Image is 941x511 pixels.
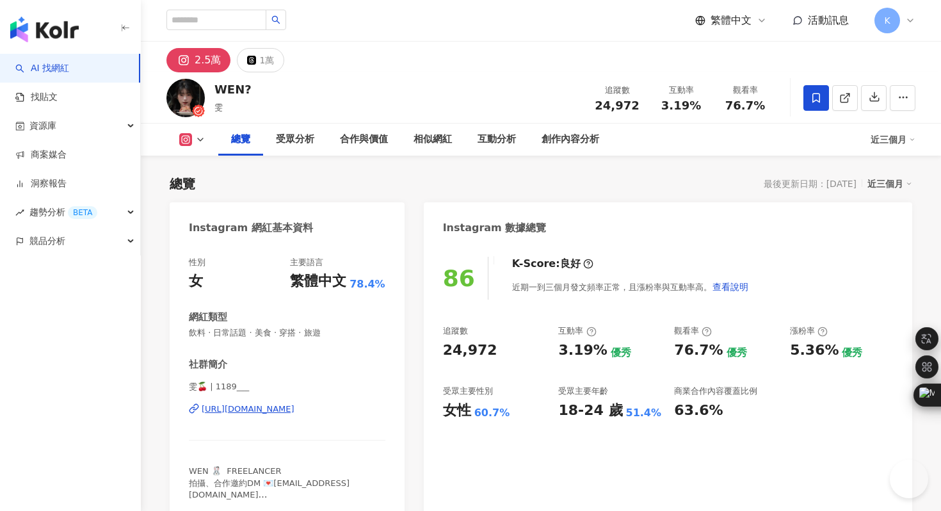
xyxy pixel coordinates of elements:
[350,277,385,291] span: 78.4%
[443,341,497,361] div: 24,972
[202,403,294,415] div: [URL][DOMAIN_NAME]
[711,13,752,28] span: 繁體中文
[593,84,641,97] div: 追蹤數
[512,274,749,300] div: 近期一到三個月發文頻率正常，且漲粉率與互動率高。
[558,325,596,337] div: 互動率
[15,177,67,190] a: 洞察報告
[764,179,857,189] div: 最後更新日期：[DATE]
[661,99,701,112] span: 3.19%
[29,111,56,140] span: 資源庫
[890,460,928,498] iframe: Help Scout Beacon - Open
[10,17,79,42] img: logo
[657,84,705,97] div: 互動率
[474,406,510,420] div: 60.7%
[214,81,252,97] div: WEN?
[674,401,723,421] div: 63.6%
[214,102,223,112] span: 雯
[189,358,227,371] div: 社群簡介
[15,62,69,75] a: searchAI 找網紅
[290,257,323,268] div: 主要語言
[15,91,58,104] a: 找貼文
[170,175,195,193] div: 總覽
[189,311,227,324] div: 網紅類型
[231,132,250,147] div: 總覽
[29,227,65,255] span: 競品分析
[712,282,748,292] span: 查看說明
[611,346,631,360] div: 優秀
[189,381,385,393] span: 雯🍒 | 1189___
[189,257,205,268] div: 性別
[721,84,769,97] div: 觀看率
[15,149,67,161] a: 商案媒合
[166,48,230,72] button: 2.5萬
[558,341,607,361] div: 3.19%
[68,206,97,219] div: BETA
[29,198,97,227] span: 趨勢分析
[790,325,828,337] div: 漲粉率
[542,132,599,147] div: 創作內容分析
[725,99,765,112] span: 76.7%
[884,13,890,28] span: K
[712,274,749,300] button: 查看說明
[443,385,493,397] div: 受眾主要性別
[790,341,839,361] div: 5.36%
[443,401,471,421] div: 女性
[595,99,639,112] span: 24,972
[842,346,862,360] div: 優秀
[15,208,24,217] span: rise
[727,346,747,360] div: 優秀
[271,15,280,24] span: search
[674,325,712,337] div: 觀看率
[674,385,757,397] div: 商業合作內容覆蓋比例
[166,79,205,117] img: KOL Avatar
[478,132,516,147] div: 互動分析
[674,341,723,361] div: 76.7%
[626,406,662,420] div: 51.4%
[443,221,547,235] div: Instagram 數據總覽
[414,132,452,147] div: 相似網紅
[189,327,385,339] span: 飲料 · 日常話題 · 美食 · 穿搭 · 旅遊
[443,325,468,337] div: 追蹤數
[871,129,915,150] div: 近三個月
[276,132,314,147] div: 受眾分析
[189,221,313,235] div: Instagram 網紅基本資料
[189,466,350,511] span: WEN 🐰 ྀི FREELANCER 拍攝、合作邀約DM 💌[EMAIL_ADDRESS][DOMAIN_NAME] （小盒子容易看不見！）
[808,14,849,26] span: 活動訊息
[189,272,203,291] div: 女
[340,132,388,147] div: 合作與價值
[259,51,274,69] div: 1萬
[237,48,284,72] button: 1萬
[867,175,912,192] div: 近三個月
[512,257,593,271] div: K-Score :
[195,51,221,69] div: 2.5萬
[558,401,622,421] div: 18-24 歲
[189,403,385,415] a: [URL][DOMAIN_NAME]
[443,265,475,291] div: 86
[560,257,581,271] div: 良好
[558,385,608,397] div: 受眾主要年齡
[290,272,346,291] div: 繁體中文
